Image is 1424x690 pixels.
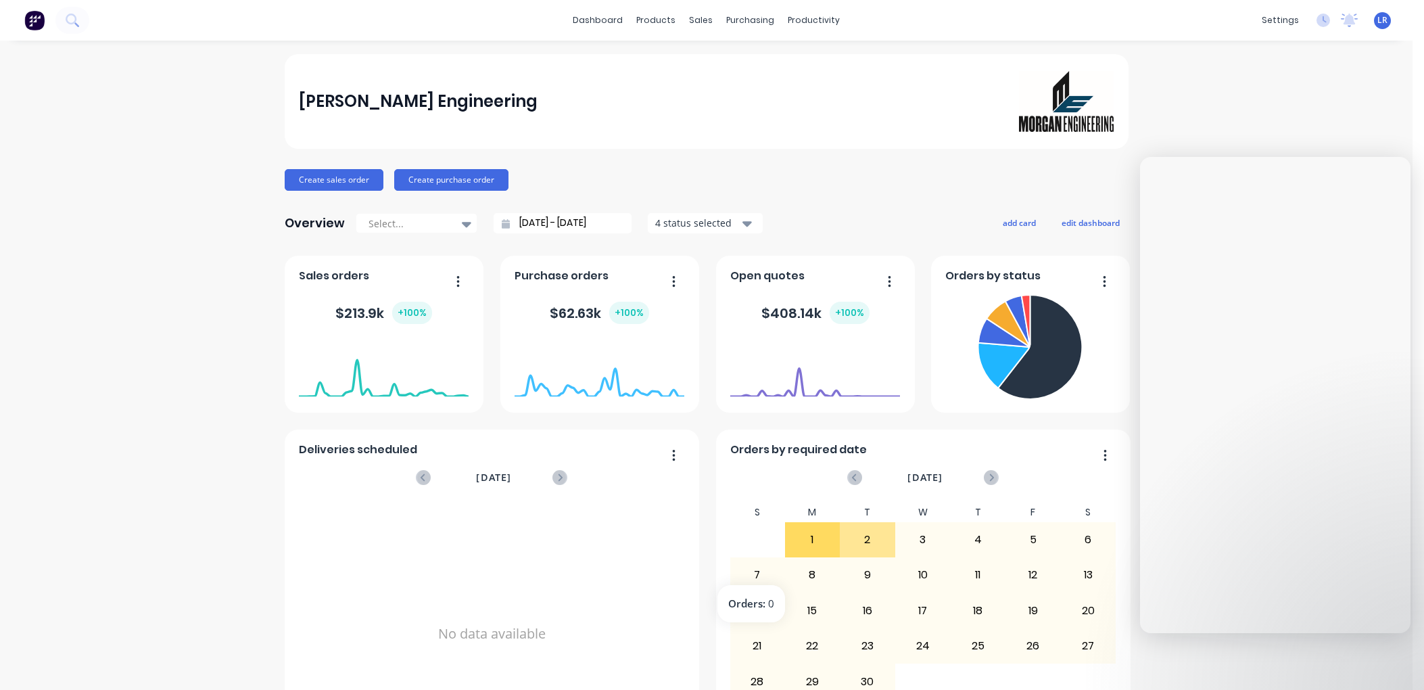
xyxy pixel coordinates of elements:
[1255,10,1306,30] div: settings
[335,302,432,324] div: $ 213.9k
[1061,594,1115,628] div: 20
[951,523,1005,557] div: 4
[830,302,870,324] div: + 100 %
[785,503,840,522] div: M
[1005,503,1061,522] div: F
[1006,523,1060,557] div: 5
[896,523,950,557] div: 3
[682,10,719,30] div: sales
[994,214,1045,231] button: add card
[951,629,1005,663] div: 25
[648,213,763,233] button: 4 status selected
[1006,558,1060,592] div: 12
[476,470,511,485] span: [DATE]
[1061,558,1115,592] div: 13
[840,558,895,592] div: 9
[24,10,45,30] img: Factory
[609,302,649,324] div: + 100 %
[1019,71,1114,132] img: Morgan Engineering
[730,594,784,628] div: 14
[840,629,895,663] div: 23
[515,268,609,284] span: Purchase orders
[566,10,630,30] a: dashboard
[299,88,538,115] div: [PERSON_NAME] Engineering
[896,594,950,628] div: 17
[781,10,847,30] div: productivity
[907,470,943,485] span: [DATE]
[840,594,895,628] div: 16
[786,629,840,663] div: 22
[719,10,781,30] div: purchasing
[1061,629,1115,663] div: 27
[786,523,840,557] div: 1
[394,169,508,191] button: Create purchase order
[945,268,1041,284] span: Orders by status
[1006,594,1060,628] div: 19
[1053,214,1129,231] button: edit dashboard
[786,594,840,628] div: 15
[730,442,867,458] span: Orders by required date
[299,268,369,284] span: Sales orders
[730,268,805,284] span: Open quotes
[761,302,870,324] div: $ 408.14k
[285,210,345,237] div: Overview
[1377,14,1387,26] span: LR
[730,503,785,522] div: S
[1061,523,1115,557] div: 6
[840,503,895,522] div: T
[730,629,784,663] div: 21
[950,503,1005,522] div: T
[392,302,432,324] div: + 100 %
[896,629,950,663] div: 24
[1378,644,1410,676] iframe: Intercom live chat
[951,594,1005,628] div: 18
[285,169,383,191] button: Create sales order
[550,302,649,324] div: $ 62.63k
[1006,629,1060,663] div: 26
[1140,157,1410,633] iframe: Intercom live chat
[951,558,1005,592] div: 11
[655,216,740,230] div: 4 status selected
[730,558,784,592] div: 7
[1060,503,1116,522] div: S
[895,503,951,522] div: W
[896,558,950,592] div: 10
[840,523,895,557] div: 2
[630,10,682,30] div: products
[786,558,840,592] div: 8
